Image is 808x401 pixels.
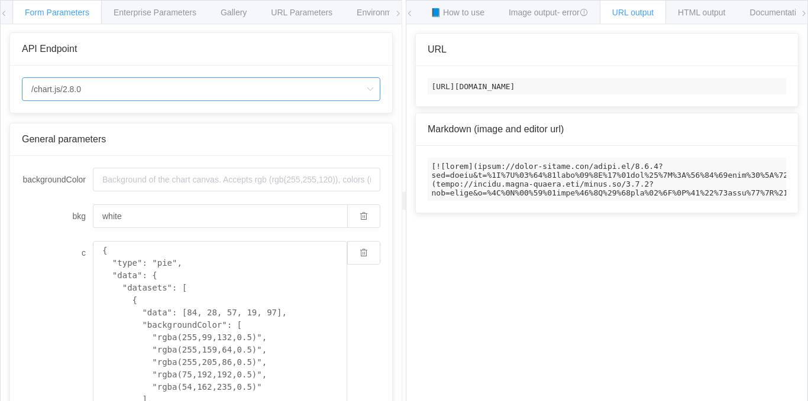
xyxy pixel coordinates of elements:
code: [URL][DOMAIN_NAME] [428,78,786,94]
span: HTML output [678,8,725,17]
span: Markdown (image and editor url) [428,124,564,134]
label: backgroundColor [22,168,93,191]
input: Background of the chart canvas. Accepts rgb (rgb(255,255,120)), colors (red), and url-encoded hex... [93,204,347,228]
span: API Endpoint [22,44,77,54]
label: c [22,241,93,265]
span: Enterprise Parameters [114,8,196,17]
span: URL Parameters [271,8,332,17]
span: Image output [509,8,588,17]
span: URL output [612,8,654,17]
label: bkg [22,204,93,228]
input: Select [22,77,380,101]
span: General parameters [22,134,106,144]
span: 📘 How to use [431,8,484,17]
span: Documentation [750,8,806,17]
span: Gallery [221,8,247,17]
span: - error [557,8,588,17]
span: Form Parameters [25,8,89,17]
input: Background of the chart canvas. Accepts rgb (rgb(255,255,120)), colors (red), and url-encoded hex... [93,168,380,191]
span: Environments [357,8,408,17]
code: [![lorem](ipsum://dolor-sitame.con/adipi.el/8.6.4?sed=doeiu&t=%1I%7U%03%64%81labo%09%8E%17%01dol%... [428,158,786,201]
span: URL [428,44,447,54]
